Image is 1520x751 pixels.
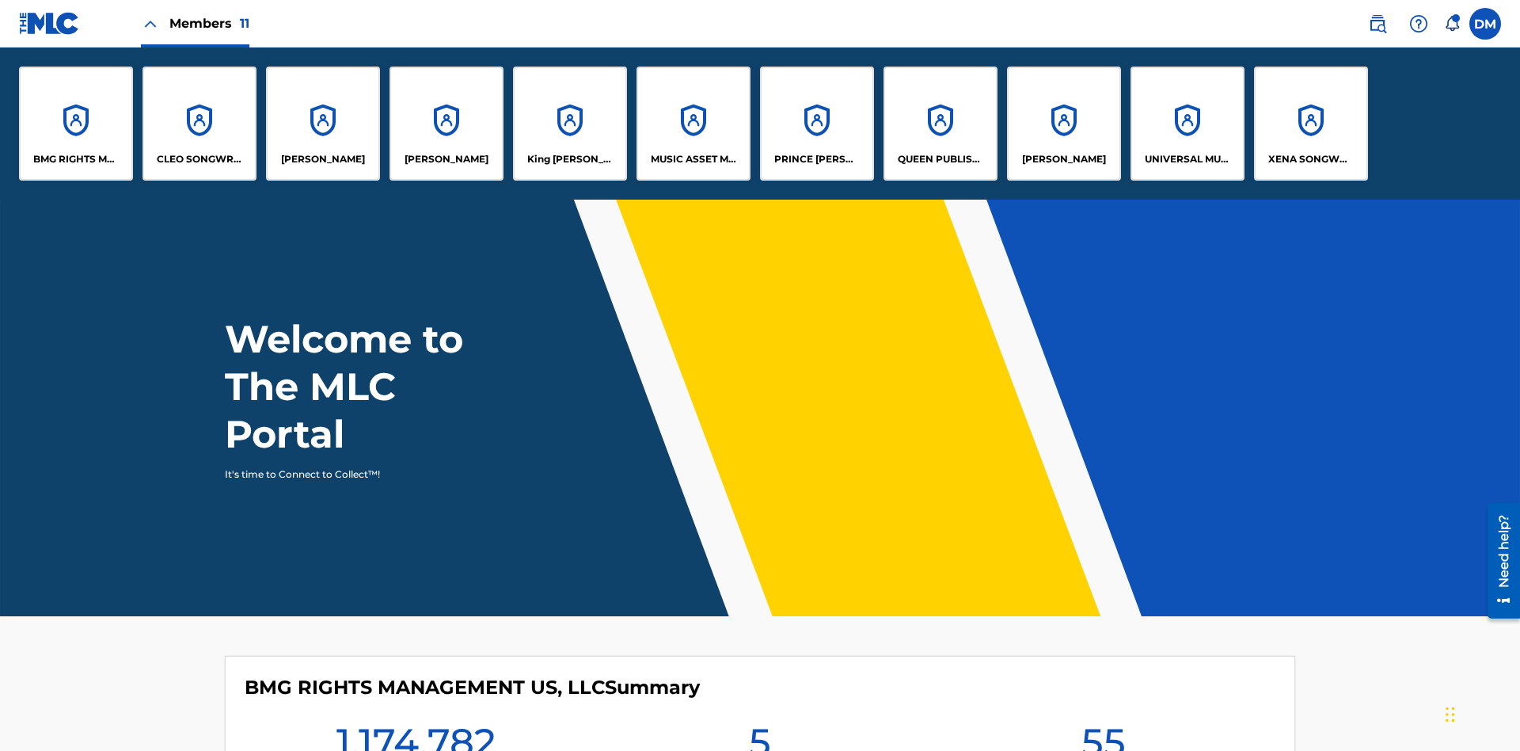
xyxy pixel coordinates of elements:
div: User Menu [1469,8,1501,40]
a: AccountsBMG RIGHTS MANAGEMENT US, LLC [19,67,133,181]
p: It's time to Connect to Collect™! [225,467,500,482]
p: QUEEN PUBLISHA [898,152,984,166]
img: MLC Logo [19,12,80,35]
p: XENA SONGWRITER [1268,152,1355,166]
a: AccountsXENA SONGWRITER [1254,67,1368,181]
p: King McTesterson [527,152,614,166]
div: Help [1403,8,1434,40]
a: Accounts[PERSON_NAME] [1007,67,1121,181]
a: AccountsPRINCE [PERSON_NAME] [760,67,874,181]
p: EYAMA MCSINGER [405,152,488,166]
p: PRINCE MCTESTERSON [774,152,861,166]
p: MUSIC ASSET MANAGEMENT (MAM) [651,152,737,166]
img: help [1409,14,1428,33]
img: Close [141,14,160,33]
a: AccountsCLEO SONGWRITER [142,67,256,181]
span: 11 [240,16,249,31]
iframe: Chat Widget [1441,675,1520,751]
img: search [1368,14,1387,33]
iframe: Resource Center [1476,497,1520,627]
h4: BMG RIGHTS MANAGEMENT US, LLC [245,676,700,700]
a: Accounts[PERSON_NAME] [266,67,380,181]
p: ELVIS COSTELLO [281,152,365,166]
a: AccountsUNIVERSAL MUSIC PUB GROUP [1130,67,1244,181]
span: Members [169,14,249,32]
div: Notifications [1444,16,1460,32]
a: Accounts[PERSON_NAME] [389,67,503,181]
h1: Welcome to The MLC Portal [225,315,521,458]
p: CLEO SONGWRITER [157,152,243,166]
a: AccountsKing [PERSON_NAME] [513,67,627,181]
a: AccountsMUSIC ASSET MANAGEMENT (MAM) [636,67,750,181]
p: BMG RIGHTS MANAGEMENT US, LLC [33,152,120,166]
p: RONALD MCTESTERSON [1022,152,1106,166]
p: UNIVERSAL MUSIC PUB GROUP [1145,152,1231,166]
a: AccountsQUEEN PUBLISHA [883,67,997,181]
div: Drag [1446,691,1455,738]
a: Public Search [1362,8,1393,40]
